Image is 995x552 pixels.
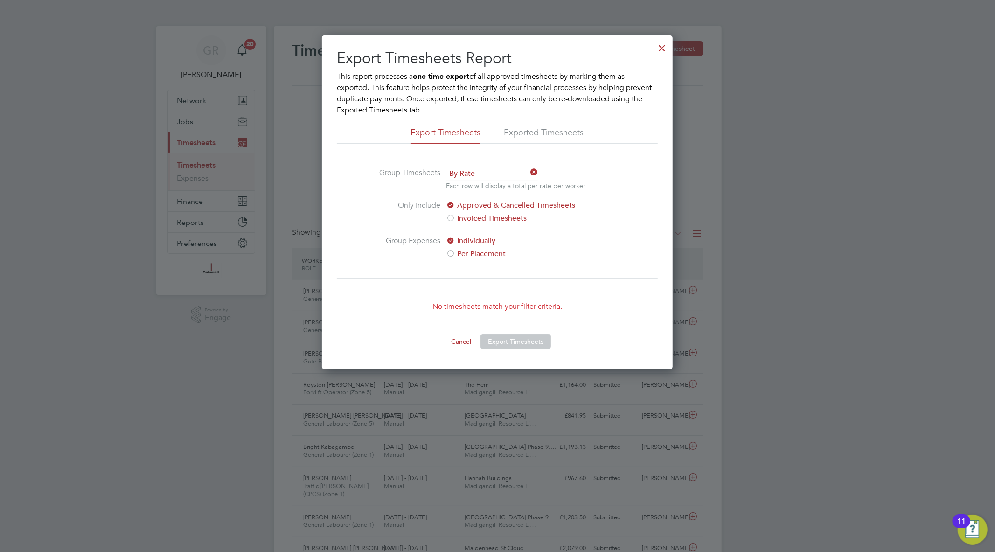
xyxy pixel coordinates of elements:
[446,181,585,190] p: Each row will display a total per rate per worker
[446,248,602,259] label: Per Placement
[480,334,551,349] button: Export Timesheets
[370,200,440,224] label: Only Include
[337,301,658,312] p: No timesheets match your filter criteria.
[370,235,440,259] label: Group Expenses
[446,200,602,211] label: Approved & Cancelled Timesheets
[337,49,658,68] h2: Export Timesheets Report
[413,72,469,81] b: one-time export
[370,167,440,189] label: Group Timesheets
[446,213,602,224] label: Invoiced Timesheets
[411,127,480,144] li: Export Timesheets
[444,334,479,349] button: Cancel
[957,521,966,533] div: 11
[446,167,538,181] span: By Rate
[504,127,584,144] li: Exported Timesheets
[958,515,988,545] button: Open Resource Center, 11 new notifications
[446,235,602,246] label: Individually
[337,71,658,116] p: This report processes a of all approved timesheets by marking them as exported. This feature help...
